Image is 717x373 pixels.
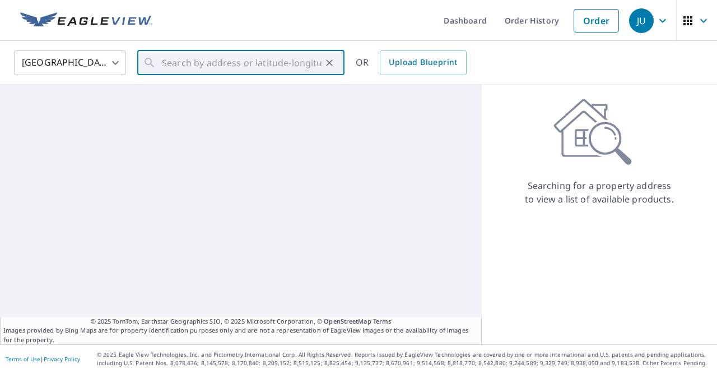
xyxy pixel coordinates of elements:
[574,9,619,33] a: Order
[97,351,711,367] p: © 2025 Eagle View Technologies, Inc. and Pictometry International Corp. All Rights Reserved. Repo...
[629,8,654,33] div: JU
[373,317,392,325] a: Terms
[524,179,674,206] p: Searching for a property address to view a list of available products.
[6,355,40,363] a: Terms of Use
[356,50,467,75] div: OR
[380,50,466,75] a: Upload Blueprint
[44,355,80,363] a: Privacy Policy
[322,55,337,71] button: Clear
[324,317,371,325] a: OpenStreetMap
[162,47,322,79] input: Search by address or latitude-longitude
[20,12,152,29] img: EV Logo
[91,317,392,326] span: © 2025 TomTom, Earthstar Geographics SIO, © 2025 Microsoft Corporation, ©
[6,356,80,362] p: |
[389,56,457,70] span: Upload Blueprint
[14,47,126,79] div: [GEOGRAPHIC_DATA]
